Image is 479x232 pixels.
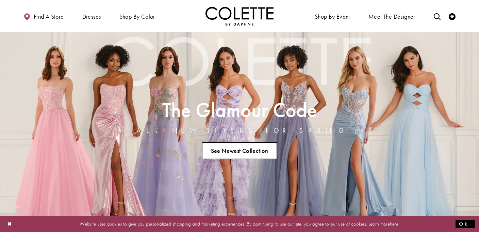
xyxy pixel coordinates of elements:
span: Find a store [34,13,64,20]
span: Dresses [82,13,101,20]
span: Meet the designer [368,13,415,20]
p: Website uses cookies to give you personalized shopping and marketing experiences. By continuing t... [49,219,430,229]
h4: ALL NEW STYLES FOR SPRING 2026 [134,127,345,142]
a: here [390,220,398,227]
a: Check Wishlist [447,7,457,25]
span: Shop By Event [313,7,352,25]
span: Shop by color [119,13,155,20]
img: Colette by Daphne [205,7,274,25]
h2: The Glamour Code [134,101,345,119]
span: Shop By Event [315,13,350,20]
span: Dresses [81,7,103,25]
a: Visit Home Page [205,7,274,25]
a: See Newest Collection The Glamour Code ALL NEW STYLES FOR SPRING 2026 [202,142,277,159]
a: Meet the designer [367,7,417,25]
span: Shop by color [118,7,157,25]
button: Submit Dialog [456,220,475,228]
a: Toggle search [432,7,442,25]
a: Find a store [22,7,65,25]
button: Close Dialog [4,218,16,230]
ul: Slider Links [132,140,347,162]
